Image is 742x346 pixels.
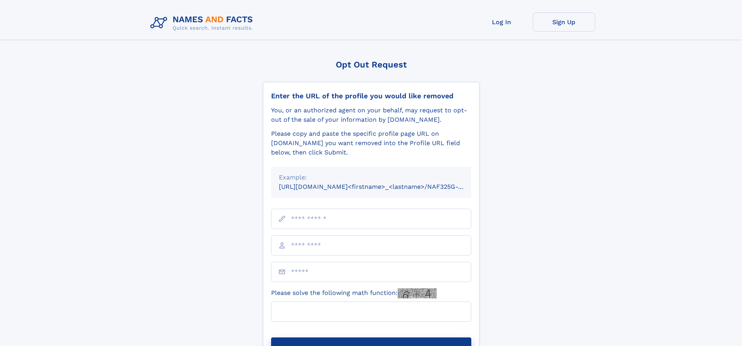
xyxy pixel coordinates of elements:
[471,12,533,32] a: Log In
[271,92,471,100] div: Enter the URL of the profile you would like removed
[279,183,486,190] small: [URL][DOMAIN_NAME]<firstname>_<lastname>/NAF325G-xxxxxxxx
[271,288,437,298] label: Please solve the following math function:
[533,12,595,32] a: Sign Up
[147,12,259,34] img: Logo Names and Facts
[271,129,471,157] div: Please copy and paste the specific profile page URL on [DOMAIN_NAME] you want removed into the Pr...
[263,60,479,69] div: Opt Out Request
[271,106,471,124] div: You, or an authorized agent on your behalf, may request to opt-out of the sale of your informatio...
[279,173,464,182] div: Example:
